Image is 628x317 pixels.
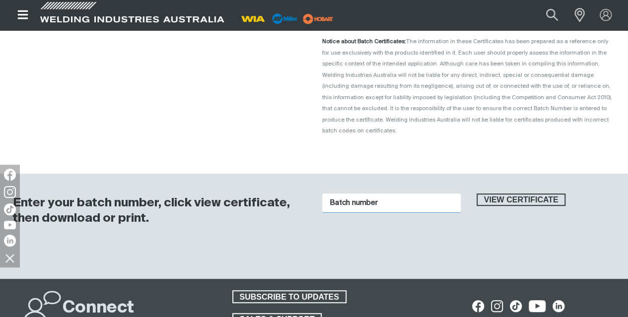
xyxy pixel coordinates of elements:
span: SUBSCRIBE TO UPDATES [233,290,346,303]
strong: Notice about Batch Certificates: [322,39,406,44]
img: Facebook [4,169,16,181]
h3: Enter your batch number, click view certificate, then download or print. [13,195,296,226]
span: The information in these Certificates has been prepared as a reference only for use exclusively w... [322,39,612,133]
img: hide socials [1,250,18,266]
img: Instagram [4,186,16,198]
span: View certificate [478,193,565,206]
a: miller [300,15,336,22]
img: TikTok [4,203,16,215]
input: Product name or item number... [523,4,569,26]
a: SUBSCRIBE TO UPDATES [232,290,347,303]
img: YouTube [4,221,16,229]
button: Search products [535,4,569,26]
img: LinkedIn [4,235,16,247]
button: View certificate [477,193,566,206]
img: miller [300,11,336,26]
